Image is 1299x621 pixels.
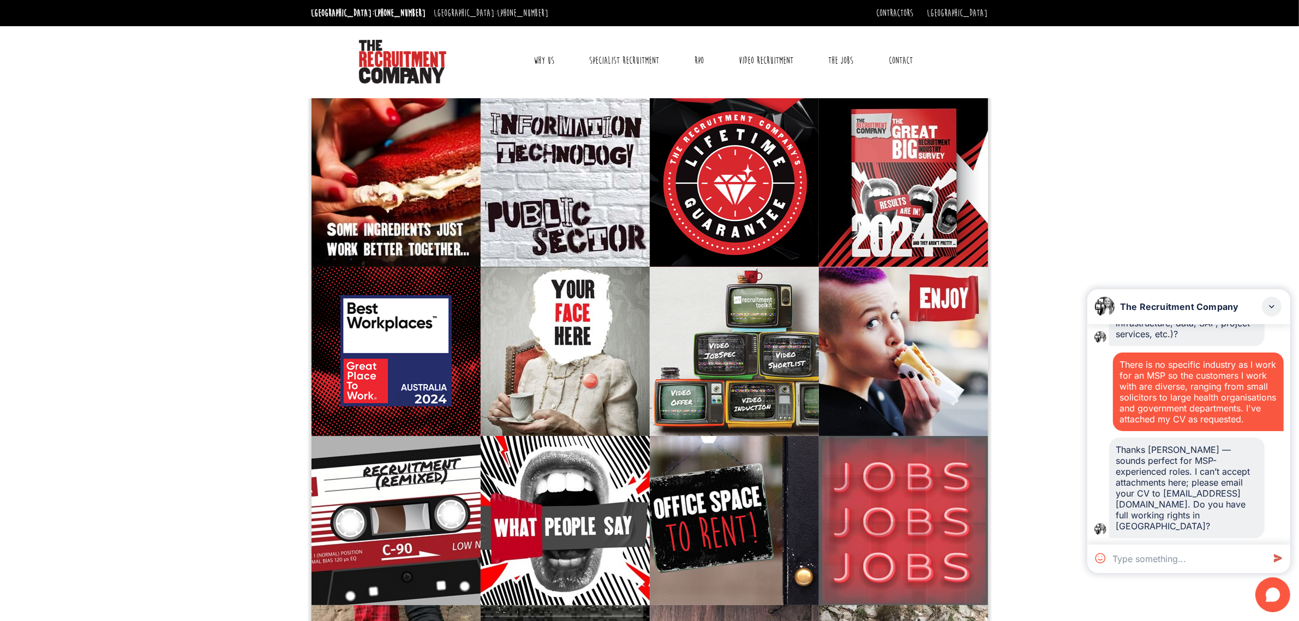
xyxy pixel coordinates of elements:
[686,47,712,74] a: RPO
[820,47,861,74] a: The Jobs
[498,7,549,19] a: [PHONE_NUMBER]
[359,40,446,83] img: The Recruitment Company
[525,47,562,74] a: Why Us
[375,7,426,19] a: [PHONE_NUMBER]
[881,47,921,74] a: Contact
[309,4,429,22] li: [GEOGRAPHIC_DATA]:
[927,7,988,19] a: [GEOGRAPHIC_DATA]
[432,4,552,22] li: [GEOGRAPHIC_DATA]:
[731,47,801,74] a: Video Recruitment
[581,47,667,74] a: Specialist Recruitment
[877,7,914,19] a: Contractors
